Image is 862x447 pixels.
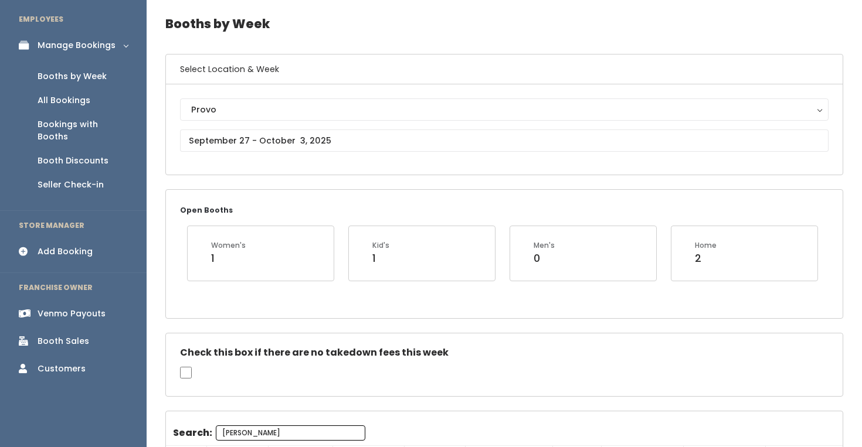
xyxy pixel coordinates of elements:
div: Venmo Payouts [38,308,106,320]
div: Booths by Week [38,70,107,83]
div: Men's [534,240,555,251]
div: Manage Bookings [38,39,116,52]
div: Bookings with Booths [38,118,128,143]
h6: Select Location & Week [166,54,843,84]
div: Home [695,240,717,251]
div: Kid's [372,240,389,251]
input: Search: [216,425,365,441]
div: Seller Check-in [38,179,104,191]
div: Women's [211,240,246,251]
div: Booth Sales [38,335,89,347]
button: Provo [180,98,829,121]
label: Search: [173,425,365,441]
div: All Bookings [38,94,90,107]
div: 2 [695,251,717,266]
div: Booth Discounts [38,155,108,167]
div: Customers [38,363,86,375]
div: 0 [534,251,555,266]
input: September 27 - October 3, 2025 [180,129,829,152]
div: Add Booking [38,245,93,258]
small: Open Booths [180,205,233,215]
div: 1 [211,251,246,266]
h5: Check this box if there are no takedown fees this week [180,347,829,358]
h4: Booths by Week [165,8,843,40]
div: 1 [372,251,389,266]
div: Provo [191,103,817,116]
